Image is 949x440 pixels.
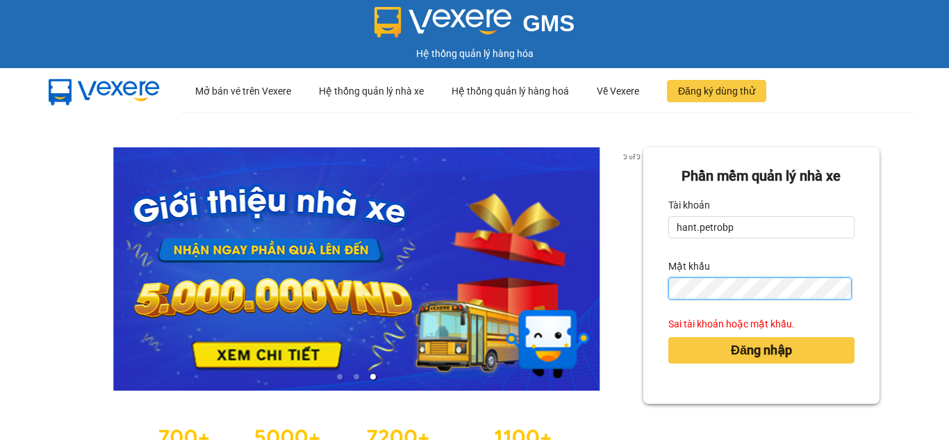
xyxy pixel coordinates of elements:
[522,10,575,36] span: GMS
[319,69,424,113] div: Hệ thống quản lý nhà xe
[668,216,855,238] input: Tài khoản
[668,165,855,187] div: Phần mềm quản lý nhà xe
[35,68,174,114] img: mbUUG5Q.png
[3,46,946,61] div: Hệ thống quản lý hàng hóa
[195,69,291,113] div: Mở bán vé trên Vexere
[354,374,359,380] li: slide item 2
[337,374,343,380] li: slide item 1
[678,83,755,99] span: Đăng ký dùng thử
[667,80,766,102] button: Đăng ký dùng thử
[370,374,376,380] li: slide item 3
[452,69,569,113] div: Hệ thống quản lý hàng hoá
[374,7,512,38] img: logo 2
[668,277,852,300] input: Mật khẩu
[668,255,710,277] label: Mật khẩu
[668,194,710,216] label: Tài khoản
[619,147,643,165] p: 3 of 3
[731,341,792,360] span: Đăng nhập
[624,147,643,391] button: next slide / item
[597,69,639,113] div: Về Vexere
[668,337,855,364] button: Đăng nhập
[69,147,89,391] button: previous slide / item
[668,316,855,332] div: Sai tài khoản hoặc mật khẩu.
[374,21,575,32] a: GMS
